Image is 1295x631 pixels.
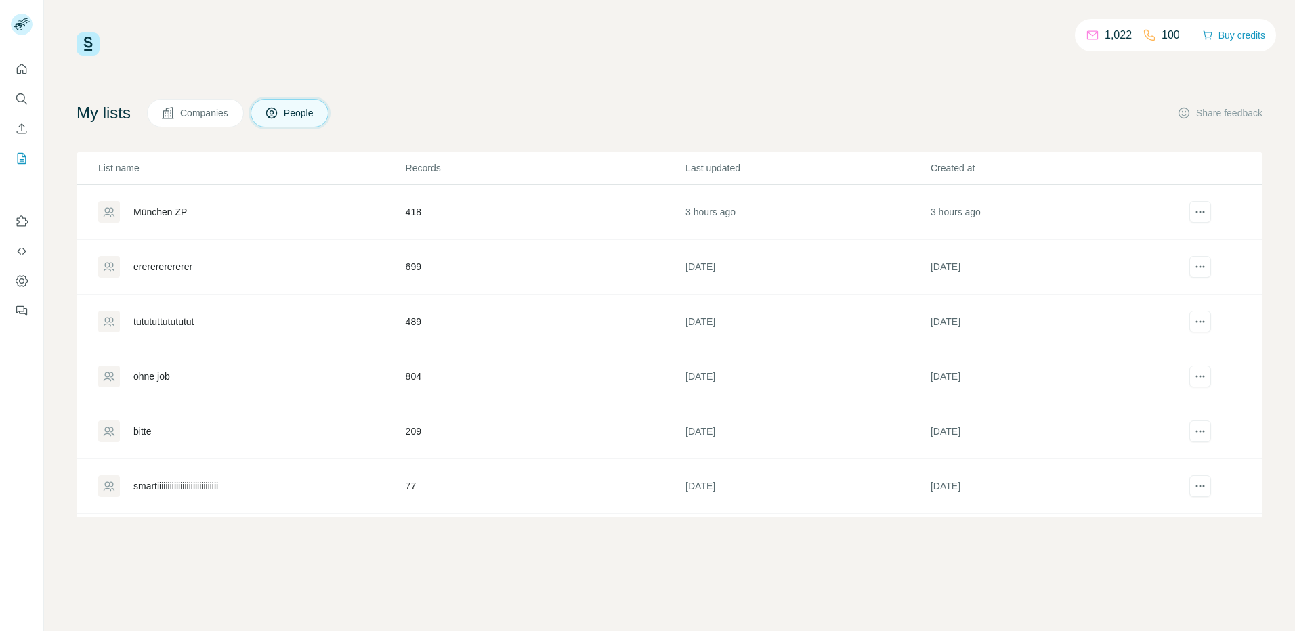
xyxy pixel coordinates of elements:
[77,32,100,56] img: Surfe Logo
[133,260,192,274] div: ererererererer
[405,349,685,404] td: 804
[11,299,33,323] button: Feedback
[930,404,1175,459] td: [DATE]
[1189,420,1211,442] button: actions
[133,370,170,383] div: ohne job
[1177,106,1262,120] button: Share feedback
[133,425,151,438] div: bitte
[180,106,230,120] span: Companies
[11,116,33,141] button: Enrich CSV
[685,161,929,175] p: Last updated
[133,205,187,219] div: München ZP
[930,459,1175,514] td: [DATE]
[11,146,33,171] button: My lists
[685,185,930,240] td: 3 hours ago
[133,315,194,328] div: tutututtutututut
[405,240,685,295] td: 699
[77,102,131,124] h4: My lists
[1189,366,1211,387] button: actions
[11,209,33,234] button: Use Surfe on LinkedIn
[685,240,930,295] td: [DATE]
[406,161,685,175] p: Records
[11,239,33,263] button: Use Surfe API
[1105,27,1132,43] p: 1,022
[685,459,930,514] td: [DATE]
[11,57,33,81] button: Quick start
[685,349,930,404] td: [DATE]
[930,349,1175,404] td: [DATE]
[1189,475,1211,497] button: actions
[930,295,1175,349] td: [DATE]
[405,459,685,514] td: 77
[1189,256,1211,278] button: actions
[405,404,685,459] td: 209
[98,161,404,175] p: List name
[931,161,1174,175] p: Created at
[405,185,685,240] td: 418
[930,240,1175,295] td: [DATE]
[685,295,930,349] td: [DATE]
[685,404,930,459] td: [DATE]
[1189,201,1211,223] button: actions
[685,514,930,569] td: [DATE]
[1162,27,1180,43] p: 100
[930,185,1175,240] td: 3 hours ago
[133,479,218,493] div: smartiiiiiiiiiiiiiiiiiiiiiiiiiiiii
[930,514,1175,569] td: [DATE]
[1202,26,1265,45] button: Buy credits
[284,106,315,120] span: People
[405,295,685,349] td: 489
[11,87,33,111] button: Search
[1189,311,1211,332] button: actions
[11,269,33,293] button: Dashboard
[405,514,685,569] td: 11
